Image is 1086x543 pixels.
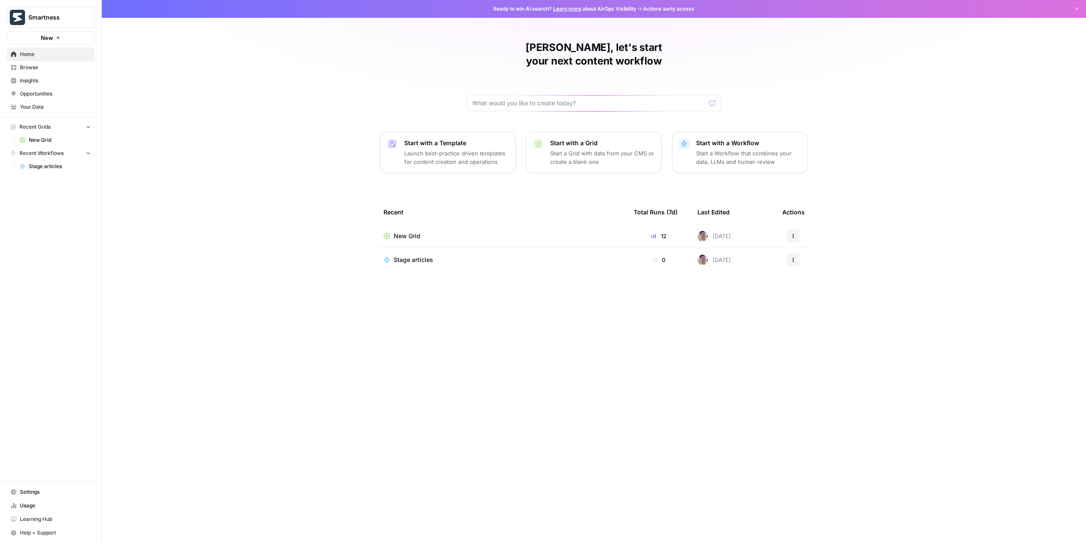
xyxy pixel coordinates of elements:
button: Start with a TemplateLaunch best-practice driven templates for content creation and operations [380,132,516,173]
a: Usage [7,499,95,512]
span: Your Data [20,103,91,111]
a: Stage articles [16,160,95,173]
span: New Grid [29,136,91,144]
span: Recent Workflows [20,149,64,157]
img: Smartness Logo [10,10,25,25]
span: Insights [20,77,91,84]
div: Actions [782,200,805,224]
p: Start a Workflow that combines your data, LLMs and human review [696,149,801,166]
span: New Grid [394,232,420,240]
button: New [7,31,95,44]
a: Stage articles [383,256,620,264]
p: Launch best-practice driven templates for content creation and operations [404,149,509,166]
div: 0 [634,256,684,264]
a: Your Data [7,100,95,114]
span: Smartness [28,13,80,22]
div: Recent [383,200,620,224]
a: Insights [7,74,95,87]
span: Opportunities [20,90,91,98]
span: Stage articles [29,163,91,170]
div: Last Edited [697,200,730,224]
h1: [PERSON_NAME], let's start your next content workflow [467,41,721,68]
button: Recent Grids [7,121,95,133]
a: New Grid [383,232,620,240]
span: Settings [20,488,91,496]
div: Total Runs (7d) [634,200,677,224]
a: Opportunities [7,87,95,101]
button: Help + Support [7,526,95,540]
span: Home [20,51,91,58]
button: Start with a GridStart a Grid with data from your CMS or create a blank one [526,132,662,173]
span: Learning Hub [20,515,91,523]
button: Recent Workflows [7,147,95,160]
p: Start with a Template [404,139,509,147]
button: Workspace: Smartness [7,7,95,28]
a: Settings [7,485,95,499]
p: Start with a Workflow [696,139,801,147]
p: Start with a Grid [550,139,655,147]
span: Help + Support [20,529,91,537]
a: Learn more [553,6,581,12]
span: Recent Grids [20,123,50,131]
a: Browse [7,61,95,74]
button: Start with a WorkflowStart a Workflow that combines your data, LLMs and human review [672,132,808,173]
img: 99f2gcj60tl1tjps57nny4cf0tt1 [697,255,708,265]
div: [DATE] [697,231,731,241]
span: Actions early access [643,5,694,13]
span: New [41,34,53,42]
a: Home [7,48,95,61]
span: Browse [20,64,91,71]
img: 99f2gcj60tl1tjps57nny4cf0tt1 [697,231,708,241]
span: Ready to win AI search? about AirOps Visibility [493,5,636,13]
p: Start a Grid with data from your CMS or create a blank one [550,149,655,166]
a: New Grid [16,133,95,147]
span: Stage articles [394,256,433,264]
div: 12 [634,232,684,240]
a: Learning Hub [7,512,95,526]
span: Usage [20,502,91,509]
input: What would you like to create today? [472,99,705,107]
div: [DATE] [697,255,731,265]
